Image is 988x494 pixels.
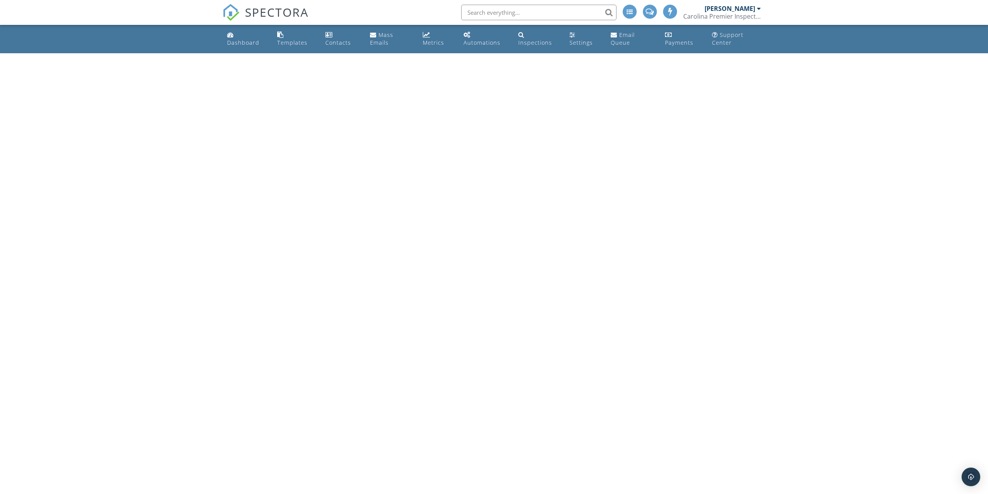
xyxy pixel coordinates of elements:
[222,4,240,21] img: The Best Home Inspection Software - Spectora
[518,39,552,46] div: Inspections
[611,31,635,46] div: Email Queue
[245,4,309,20] span: SPECTORA
[277,39,307,46] div: Templates
[608,28,656,50] a: Email Queue
[662,28,703,50] a: Payments
[423,39,444,46] div: Metrics
[460,28,509,50] a: Automations (Basic)
[709,28,764,50] a: Support Center
[570,39,593,46] div: Settings
[464,39,500,46] div: Automations
[962,468,980,486] div: Open Intercom Messenger
[227,39,259,46] div: Dashboard
[322,28,361,50] a: Contacts
[712,31,743,46] div: Support Center
[705,5,755,12] div: [PERSON_NAME]
[683,12,761,20] div: Carolina Premier Inspections LLC
[566,28,601,50] a: Settings
[461,5,616,20] input: Search everything...
[367,28,413,50] a: Mass Emails
[222,10,309,27] a: SPECTORA
[325,39,351,46] div: Contacts
[515,28,560,50] a: Inspections
[224,28,268,50] a: Dashboard
[665,39,693,46] div: Payments
[420,28,454,50] a: Metrics
[274,28,316,50] a: Templates
[370,31,393,46] div: Mass Emails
